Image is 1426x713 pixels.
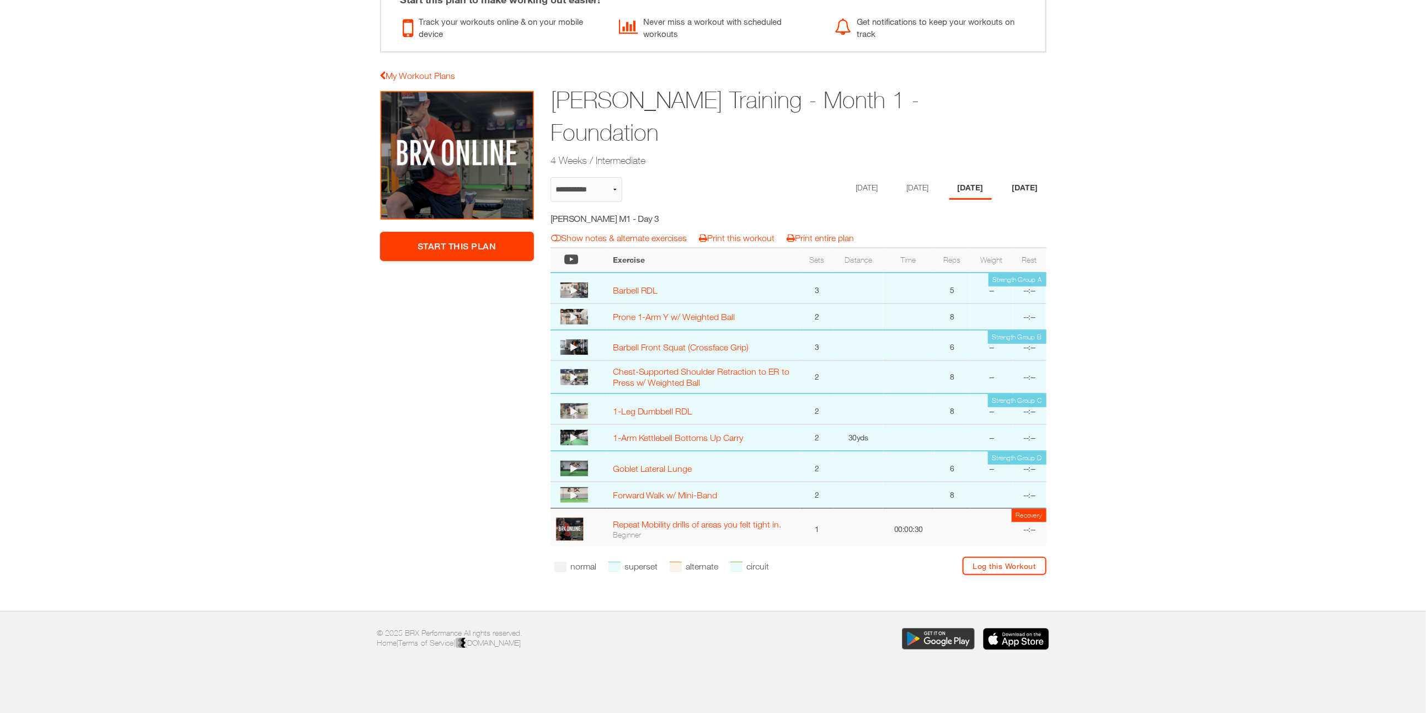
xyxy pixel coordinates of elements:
[800,330,834,361] td: 3
[551,153,961,167] h2: 4 Weeks / Intermediate
[1013,273,1046,304] td: --:--
[902,628,975,650] img: Download the BRX Performance app for Google Play
[934,248,971,273] th: Reps
[560,487,588,503] img: thumbnail.png
[1013,330,1046,361] td: --:--
[556,518,584,541] img: profile.PNG
[699,233,775,243] a: Print this workout
[613,342,749,352] a: Barbell Front Squat (Crossface Grip)
[456,638,466,649] img: colorblack-fill
[800,424,834,451] td: 2
[377,628,705,650] p: © 2025 BRX Performance All rights reserved. | |
[800,393,834,424] td: 2
[800,248,834,273] th: Sets
[970,248,1013,273] th: Weight
[1012,509,1046,522] td: Recovery
[399,638,454,647] a: Terms of Service
[857,433,868,442] span: yds
[800,273,834,304] td: 3
[1013,304,1046,330] td: --:--
[607,248,800,273] th: Exercise
[613,312,735,322] a: Prone 1-Arm Y w/ Weighted Ball
[554,557,596,576] li: normal
[787,233,854,243] a: Print entire plan
[800,482,834,508] td: 2
[970,360,1013,393] td: --
[1013,393,1046,424] td: --:--
[551,233,687,243] a: Show notes & alternate exercises
[619,13,818,40] div: Never miss a workout with scheduled workouts
[834,424,883,451] td: 30
[1004,177,1046,200] li: Day 4
[380,91,535,221] img: Brendan Jedlicka Training - Month 1 - Foundation
[835,13,1034,40] div: Get notifications to keep your workouts on track
[608,557,658,576] li: superset
[1013,482,1046,508] td: --:--
[934,482,971,508] td: 8
[551,84,961,149] h1: [PERSON_NAME] Training - Month 1 - Foundation
[613,406,693,416] a: 1-Leg Dumbbell RDL
[988,451,1046,465] td: Strength Group D
[1013,248,1046,273] th: Rest
[560,309,588,324] img: thumbnail.png
[560,403,588,419] img: thumbnail.png
[963,557,1046,575] a: Log this Workout
[1013,508,1046,546] td: --:--
[800,508,834,546] td: 1
[848,177,886,200] li: Day 1
[403,13,602,40] div: Track your workouts online & on your mobile device
[883,248,934,273] th: Time
[934,330,971,361] td: 6
[1013,360,1046,393] td: --:--
[934,451,971,482] td: 6
[613,490,718,500] a: Forward Walk w/ Mini-Band
[970,393,1013,424] td: --
[970,273,1013,304] td: --
[456,638,521,647] a: [DOMAIN_NAME]
[988,394,1046,407] td: Strength Group C
[883,508,934,546] td: 00:00:30
[613,285,658,295] a: Barbell RDL
[834,248,883,273] th: Distance
[983,628,1049,650] img: Download the BRX Performance app for iOS
[560,283,588,298] img: thumbnail.png
[560,430,588,445] img: thumbnail.png
[800,451,834,482] td: 2
[800,360,834,393] td: 2
[613,366,790,387] a: Chest-Supported Shoulder Retraction to ER to Press w/ Weighted Ball
[560,461,588,476] img: thumbnail.png
[1013,451,1046,482] td: --:--
[613,464,692,473] a: Goblet Lateral Lunge
[551,212,747,225] h5: [PERSON_NAME] M1 - Day 3
[970,424,1013,451] td: --
[560,369,588,385] img: thumbnail.png
[988,331,1046,344] td: Strength Group B
[613,530,795,540] div: Beginner
[613,433,744,443] a: 1-Arm Kettlebell Bottoms Up Carry
[970,330,1013,361] td: --
[380,71,456,81] a: My Workout Plans
[613,519,782,529] a: Repeat Mobility drills of areas you felt tight in.
[934,273,971,304] td: 5
[800,304,834,330] td: 2
[970,451,1013,482] td: --
[989,273,1046,286] td: Strength Group A
[560,339,588,355] img: thumbnail.png
[730,557,769,576] li: circuit
[934,393,971,424] td: 8
[934,304,971,330] td: 8
[380,232,535,261] a: Start This Plan
[1013,424,1046,451] td: --:--
[899,177,937,200] li: Day 2
[670,557,718,576] li: alternate
[949,177,992,200] li: Day 3
[934,360,971,393] td: 8
[377,638,397,647] a: Home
